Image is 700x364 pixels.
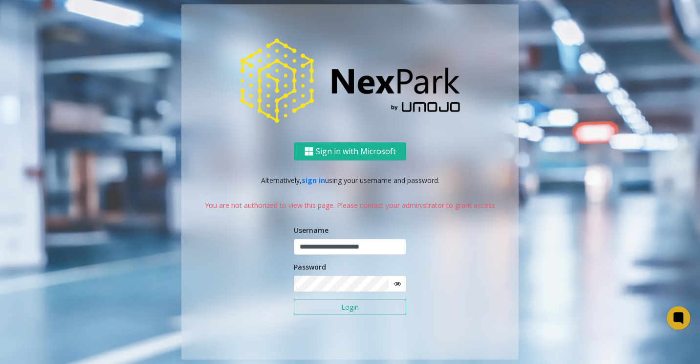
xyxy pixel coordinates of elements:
a: sign in [302,176,325,185]
p: Alternatively, using your username and password. [191,175,509,185]
button: Login [294,299,406,316]
label: Username [294,225,328,235]
label: Password [294,262,326,272]
button: Sign in with Microsoft [294,142,406,160]
p: You are not authorized to view this page. Please contact your administrator to grant access [191,200,509,210]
